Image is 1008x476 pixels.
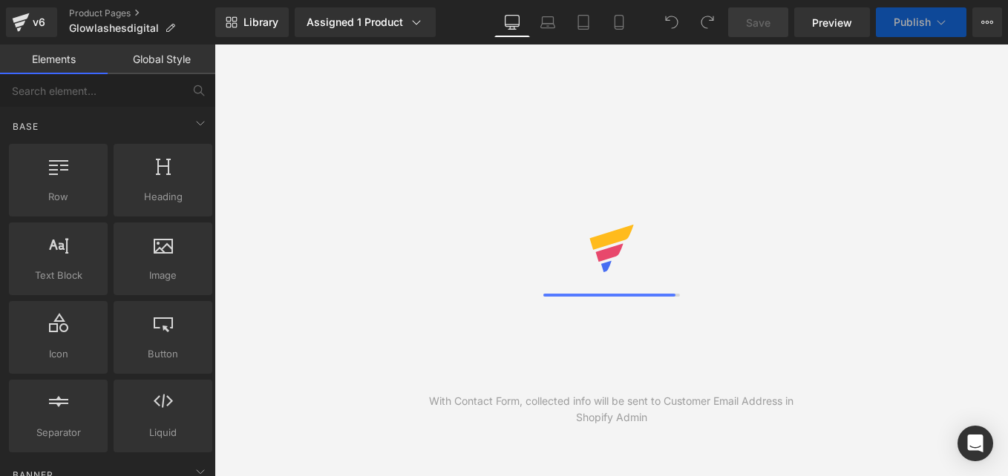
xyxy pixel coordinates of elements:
[894,16,931,28] span: Publish
[118,346,208,362] span: Button
[657,7,687,37] button: Undo
[13,346,103,362] span: Icon
[13,425,103,440] span: Separator
[69,7,215,19] a: Product Pages
[794,7,870,37] a: Preview
[494,7,530,37] a: Desktop
[118,189,208,205] span: Heading
[307,15,424,30] div: Assigned 1 Product
[30,13,48,32] div: v6
[693,7,722,37] button: Redo
[108,44,215,74] a: Global Style
[601,7,637,37] a: Mobile
[6,7,57,37] a: v6
[876,7,966,37] button: Publish
[566,7,601,37] a: Tablet
[243,16,278,29] span: Library
[13,268,103,283] span: Text Block
[413,393,810,426] div: With Contact Form, collected info will be sent to Customer Email Address in Shopify Admin
[530,7,566,37] a: Laptop
[118,268,208,283] span: Image
[13,189,103,205] span: Row
[958,426,993,461] div: Open Intercom Messenger
[746,15,770,30] span: Save
[972,7,1002,37] button: More
[215,7,289,37] a: New Library
[69,22,159,34] span: Glowlashesdigital
[812,15,852,30] span: Preview
[118,425,208,440] span: Liquid
[11,119,40,133] span: Base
